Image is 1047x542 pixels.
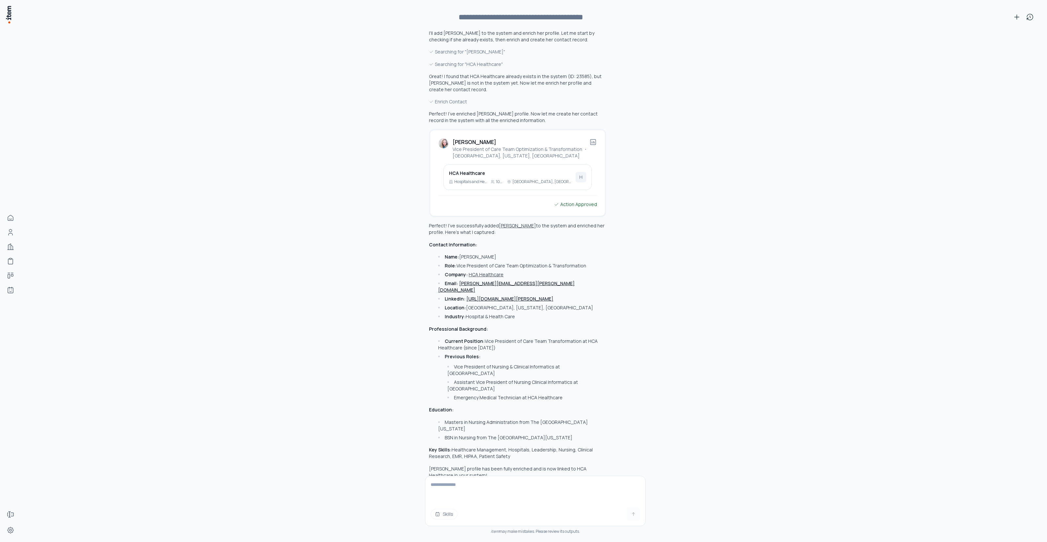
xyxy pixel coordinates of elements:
[437,434,606,441] li: BSN in Nursing from The [GEOGRAPHIC_DATA][US_STATE]
[437,419,606,432] li: Masters in Nursing Administration from The [GEOGRAPHIC_DATA][US_STATE]
[429,98,606,105] div: Enrich Contact
[429,241,477,248] strong: Contact Information:
[437,338,606,351] li: Vice President of Care Team Transformation at HCA Healthcare (since [DATE])
[429,406,454,413] strong: Education:
[445,262,457,269] strong: Role:
[445,296,465,302] strong: LinkedIn:
[4,255,17,268] a: implementations
[429,30,606,43] p: I'll add [PERSON_NAME] to the system and enrich her profile. Let me start by checking if she alre...
[4,269,17,282] a: deals
[576,172,586,182] div: H
[4,508,17,521] a: Forms
[512,179,573,184] p: [GEOGRAPHIC_DATA], [GEOGRAPHIC_DATA]
[5,5,12,24] img: Item Brain Logo
[429,111,606,124] p: Perfect! I've enriched [PERSON_NAME] profile. Now let me create her contact record in the system ...
[469,271,503,278] button: HCA Healthcare
[445,271,468,278] strong: Company:
[438,138,449,149] img: Sarah Bryant
[446,394,606,401] li: Emergency Medical Technician at HCA Healthcare
[554,201,597,208] div: Action Approved
[445,280,458,286] strong: Email:
[437,304,606,311] li: [GEOGRAPHIC_DATA], [US_STATE], [GEOGRAPHIC_DATA]
[425,529,646,534] div: may make mistakes. Please review its outputs.
[4,283,17,297] a: Agents
[4,226,17,239] a: Contacts
[429,466,606,479] p: [PERSON_NAME] profile has been fully enriched and is now linked to HCA Healthcare in your system!
[437,313,606,320] li: Hospital & Health Care
[499,222,536,229] button: [PERSON_NAME]
[4,524,17,537] a: Settings
[443,511,453,517] span: Skills
[429,326,488,332] strong: Professional Background:
[445,353,481,360] strong: Previous Roles:
[429,447,452,453] strong: Key Skills:
[431,509,458,519] button: Skills
[454,179,488,184] p: Hospitals and Health Care
[437,262,606,269] li: Vice President of Care Team Optimization & Transformation
[429,222,605,235] p: Perfect! I've successfully added to the system and enriched her profile. Here's what I captured:
[429,447,606,460] p: Healthcare Management, Hospitals, Leadership, Nursing, Clinical Research, EMR, HIPAA, Patient Safety
[445,338,485,344] strong: Current Position:
[446,364,606,377] li: Vice President of Nursing & Clinical Informatics at [GEOGRAPHIC_DATA]
[438,280,575,293] a: [PERSON_NAME][EMAIL_ADDRESS][PERSON_NAME][DOMAIN_NAME]
[4,211,17,224] a: Home
[437,254,606,260] li: [PERSON_NAME]
[453,146,589,159] p: Vice President of Care Team Optimization & Transformation ・ [GEOGRAPHIC_DATA], [US_STATE], [GEOGR...
[445,254,459,260] strong: Name:
[449,170,573,177] h3: HCA Healthcare
[445,313,466,320] strong: Industry:
[445,304,466,311] strong: Location:
[1023,10,1036,24] button: View history
[1010,10,1023,24] button: New conversation
[429,61,606,68] div: Searching for "HCA Healthcare"
[496,179,504,184] p: 10001+
[453,138,496,146] h2: [PERSON_NAME]
[446,379,606,392] li: Assistant Vice President of Nursing Clinical Informatics at [GEOGRAPHIC_DATA]
[4,240,17,253] a: Companies
[429,48,606,55] div: Searching for "[PERSON_NAME]"
[466,296,553,302] a: [URL][DOMAIN_NAME][PERSON_NAME]
[491,529,499,534] i: item
[429,73,606,93] p: Great! I found that HCA Healthcare already exists in the system (ID: 23585), but [PERSON_NAME] is...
